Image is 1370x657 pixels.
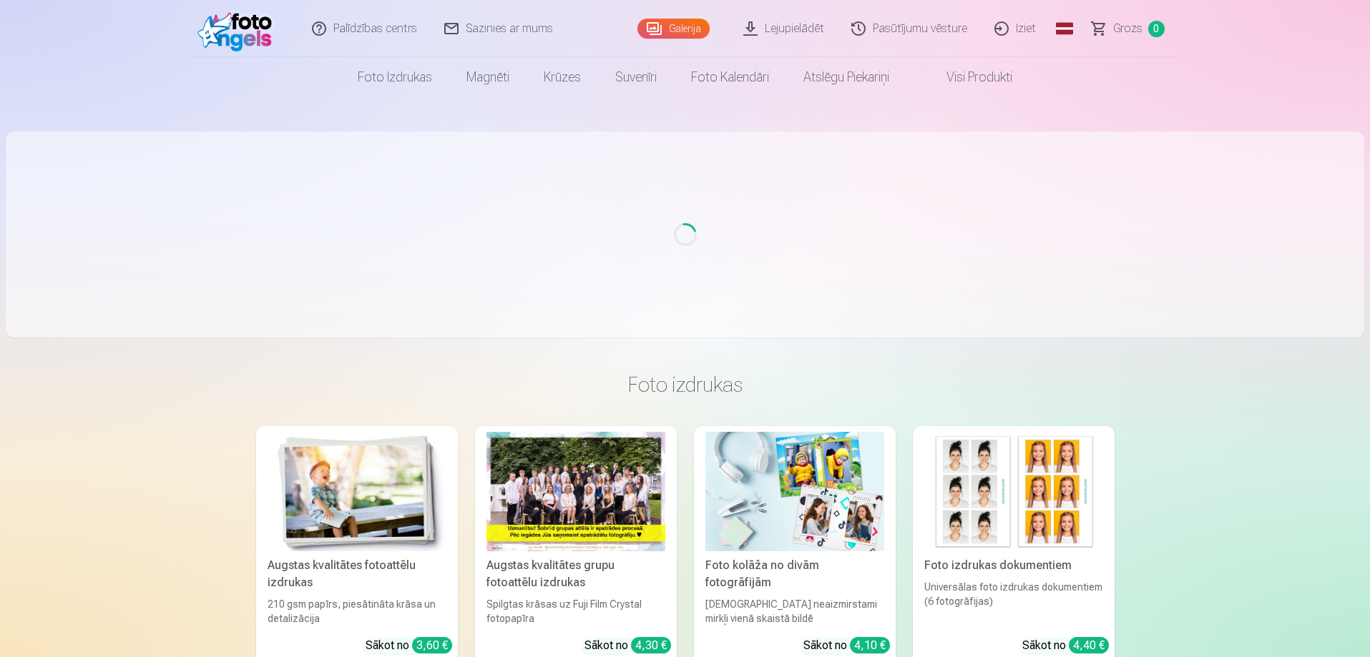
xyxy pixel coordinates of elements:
[481,557,671,591] div: Augstas kvalitātes grupu fotoattēlu izdrukas
[637,19,710,39] a: Galerija
[906,57,1029,97] a: Visi produkti
[919,580,1109,626] div: Universālas foto izdrukas dokumentiem (6 fotogrāfijas)
[366,637,452,654] div: Sākot no
[924,432,1103,551] img: Foto izdrukas dokumentiem
[705,432,884,551] img: Foto kolāža no divām fotogrāfijām
[1113,20,1143,37] span: Grozs
[700,597,890,626] div: [DEMOGRAPHIC_DATA] neaizmirstami mirkļi vienā skaistā bildē
[786,57,906,97] a: Atslēgu piekariņi
[268,372,1103,397] h3: Foto izdrukas
[1022,637,1109,654] div: Sākot no
[197,6,280,51] img: /fa1
[598,57,674,97] a: Suvenīri
[674,57,786,97] a: Foto kalendāri
[412,637,452,653] div: 3,60 €
[803,637,890,654] div: Sākot no
[527,57,598,97] a: Krūzes
[631,637,671,653] div: 4,30 €
[1069,637,1109,653] div: 4,40 €
[262,597,452,626] div: 210 gsm papīrs, piesātināta krāsa un detalizācija
[262,557,452,591] div: Augstas kvalitātes fotoattēlu izdrukas
[481,597,671,626] div: Spilgtas krāsas uz Fuji Film Crystal fotopapīra
[341,57,449,97] a: Foto izdrukas
[449,57,527,97] a: Magnēti
[919,557,1109,574] div: Foto izdrukas dokumentiem
[850,637,890,653] div: 4,10 €
[584,637,671,654] div: Sākot no
[1148,21,1165,37] span: 0
[268,432,446,551] img: Augstas kvalitātes fotoattēlu izdrukas
[700,557,890,591] div: Foto kolāža no divām fotogrāfijām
